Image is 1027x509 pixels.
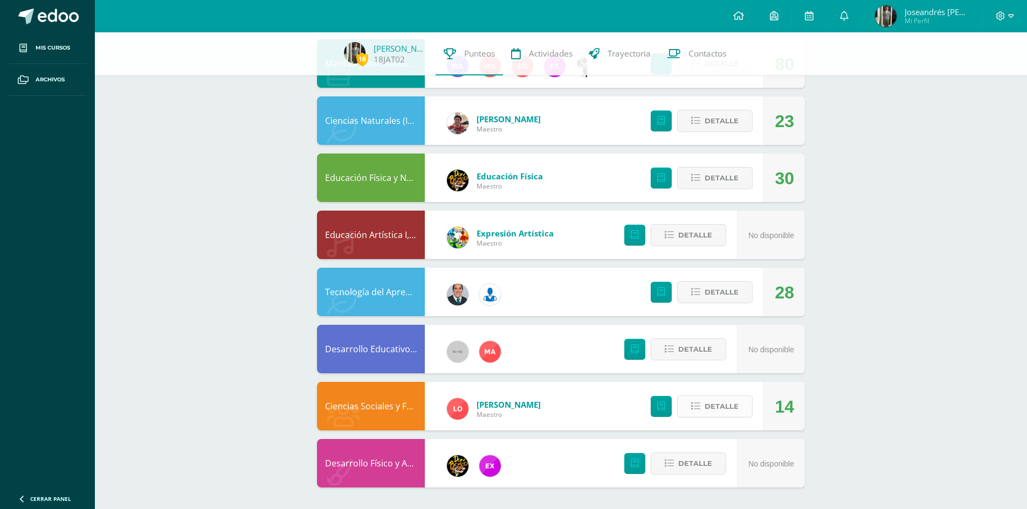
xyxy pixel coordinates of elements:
[477,228,554,239] span: Expresión Artística
[447,227,468,248] img: 159e24a6ecedfdf8f489544946a573f0.png
[608,48,651,59] span: Trayectoria
[317,382,425,430] div: Ciencias Sociales y Formación Ciudadana e Interculturalidad
[317,268,425,316] div: Tecnología del Aprendizaje y la Comunicación (Informática)
[344,42,366,64] img: f36dfe70913519acba7c0dacb2b7249f.png
[775,97,794,145] div: 23
[477,114,541,124] span: [PERSON_NAME]
[464,48,495,59] span: Punteos
[447,170,468,191] img: eda3c0d1caa5ac1a520cf0290d7c6ae4.png
[479,341,501,362] img: 0fd6451cf16eae051bb176b5d8bc5f11.png
[705,282,739,302] span: Detalle
[677,110,753,132] button: Detalle
[678,339,712,359] span: Detalle
[775,154,794,203] div: 30
[651,224,726,246] button: Detalle
[36,44,70,52] span: Mis cursos
[9,32,86,64] a: Mis cursos
[748,459,794,468] span: No disponible
[748,345,794,354] span: No disponible
[503,32,581,75] a: Actividades
[677,281,753,303] button: Detalle
[477,239,554,248] span: Maestro
[748,231,794,240] span: No disponible
[36,75,65,84] span: Archivos
[477,399,541,410] span: [PERSON_NAME]
[705,396,739,416] span: Detalle
[479,284,501,305] img: 6ed6846fa57649245178fca9fc9a58dd.png
[317,154,425,202] div: Educación Física y Natación
[317,96,425,145] div: Ciencias Naturales (Introducción a la Química)
[447,455,468,477] img: 21dcd0747afb1b787494880446b9b401.png
[477,410,541,419] span: Maestro
[436,32,503,75] a: Punteos
[356,52,368,66] span: 16
[651,452,726,475] button: Detalle
[477,182,543,191] span: Maestro
[477,171,543,182] span: Educación Física
[447,284,468,305] img: 2306758994b507d40baaa54be1d4aa7e.png
[678,225,712,245] span: Detalle
[659,32,734,75] a: Contactos
[447,398,468,420] img: 59290ed508a7c2aec46e59874efad3b5.png
[705,168,739,188] span: Detalle
[678,454,712,473] span: Detalle
[317,211,425,259] div: Educación Artística I, Música y Danza
[688,48,726,59] span: Contactos
[775,268,794,317] div: 28
[677,167,753,189] button: Detalle
[374,54,405,65] a: 18JAT02
[705,111,739,131] span: Detalle
[905,16,969,25] span: Mi Perfil
[775,382,794,431] div: 14
[479,455,501,477] img: ce84f7dabd80ed5f5aa83b4480291ac6.png
[374,43,428,54] a: [PERSON_NAME]
[529,48,573,59] span: Actividades
[317,325,425,373] div: Desarrollo Educativo y Proyecto de Vida
[9,64,86,96] a: Archivos
[581,32,659,75] a: Trayectoria
[447,341,468,362] img: 60x60
[447,113,468,134] img: cb93aa548b99414539690fcffb7d5efd.png
[477,124,541,134] span: Maestro
[875,5,897,27] img: f36dfe70913519acba7c0dacb2b7249f.png
[317,439,425,487] div: Desarrollo Físico y Artístico (Extracurricular)
[677,395,753,417] button: Detalle
[30,495,71,503] span: Cerrar panel
[905,6,969,17] span: Joseandrés [PERSON_NAME]
[651,338,726,360] button: Detalle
